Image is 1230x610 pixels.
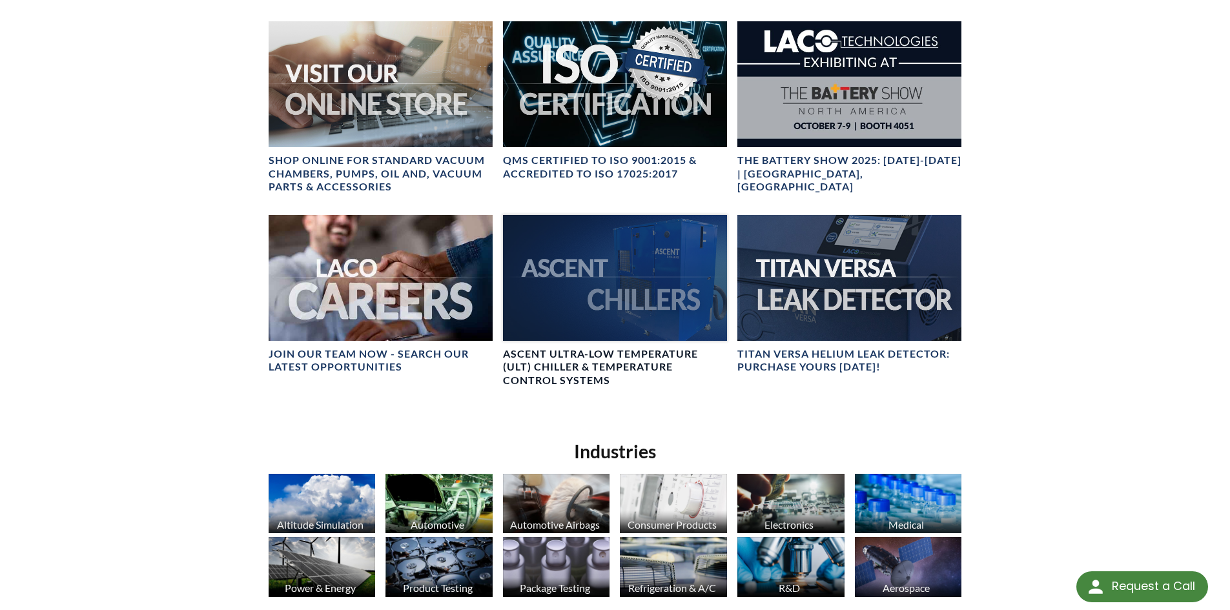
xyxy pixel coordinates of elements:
img: industry_Medical_670x376.jpg [855,474,962,534]
a: Electronics [737,474,845,537]
div: Electronics [735,518,843,531]
a: Medical [855,474,962,537]
a: Visit Our Online Store headerSHOP ONLINE FOR STANDARD VACUUM CHAMBERS, PUMPS, OIL AND, VACUUM PAR... [269,21,493,194]
div: Consumer Products [618,518,726,531]
img: industry_R_D_670x376.jpg [737,537,845,597]
div: Request a Call [1076,571,1208,602]
div: Aerospace [853,582,961,594]
img: industry_AltitudeSim_670x376.jpg [269,474,376,534]
a: Automotive Airbags [503,474,610,537]
img: industry_HVAC_670x376.jpg [620,537,727,597]
img: industry_Consumer_670x376.jpg [620,474,727,534]
div: R&D [735,582,843,594]
img: industry_Power-2_670x376.jpg [269,537,376,597]
h4: QMS CERTIFIED to ISO 9001:2015 & Accredited to ISO 17025:2017 [503,154,727,181]
a: Automotive [385,474,493,537]
div: Package Testing [501,582,609,594]
div: Power & Energy [267,582,374,594]
div: Refrigeration & A/C [618,582,726,594]
a: R&D [737,537,845,600]
a: Product Testing [385,537,493,600]
a: Consumer Products [620,474,727,537]
img: industry_Automotive_670x376.jpg [385,474,493,534]
a: Altitude Simulation [269,474,376,537]
img: round button [1085,576,1106,597]
div: Automotive [384,518,491,531]
div: Product Testing [384,582,491,594]
a: Ascent Chiller ImageAscent Ultra-Low Temperature (ULT) Chiller & Temperature Control Systems [503,215,727,388]
a: TITAN VERSA bannerTITAN VERSA Helium Leak Detector: Purchase Yours [DATE]! [737,215,961,374]
a: ISO Certification headerQMS CERTIFIED to ISO 9001:2015 & Accredited to ISO 17025:2017 [503,21,727,181]
a: Refrigeration & A/C [620,537,727,600]
h4: Ascent Ultra-Low Temperature (ULT) Chiller & Temperature Control Systems [503,347,727,387]
h4: SHOP ONLINE FOR STANDARD VACUUM CHAMBERS, PUMPS, OIL AND, VACUUM PARTS & ACCESSORIES [269,154,493,194]
img: industry_Auto-Airbag_670x376.jpg [503,474,610,534]
a: The Battery Show 2025: Oct 7-9 | Detroit, MIThe Battery Show 2025: [DATE]-[DATE] | [GEOGRAPHIC_DA... [737,21,961,194]
div: Altitude Simulation [267,518,374,531]
a: Aerospace [855,537,962,600]
a: Power & Energy [269,537,376,600]
h4: Join our team now - SEARCH OUR LATEST OPPORTUNITIES [269,347,493,374]
img: Artboard_1.jpg [855,537,962,597]
div: Request a Call [1112,571,1195,601]
img: industry_Package_670x376.jpg [503,537,610,597]
div: Automotive Airbags [501,518,609,531]
h2: Industries [263,440,967,463]
div: Medical [853,518,961,531]
a: Join our team now - SEARCH OUR LATEST OPPORTUNITIES [269,215,493,374]
img: industry_ProductTesting_670x376.jpg [385,537,493,597]
img: industry_Electronics_670x376.jpg [737,474,845,534]
h4: The Battery Show 2025: [DATE]-[DATE] | [GEOGRAPHIC_DATA], [GEOGRAPHIC_DATA] [737,154,961,194]
h4: TITAN VERSA Helium Leak Detector: Purchase Yours [DATE]! [737,347,961,374]
a: Package Testing [503,537,610,600]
